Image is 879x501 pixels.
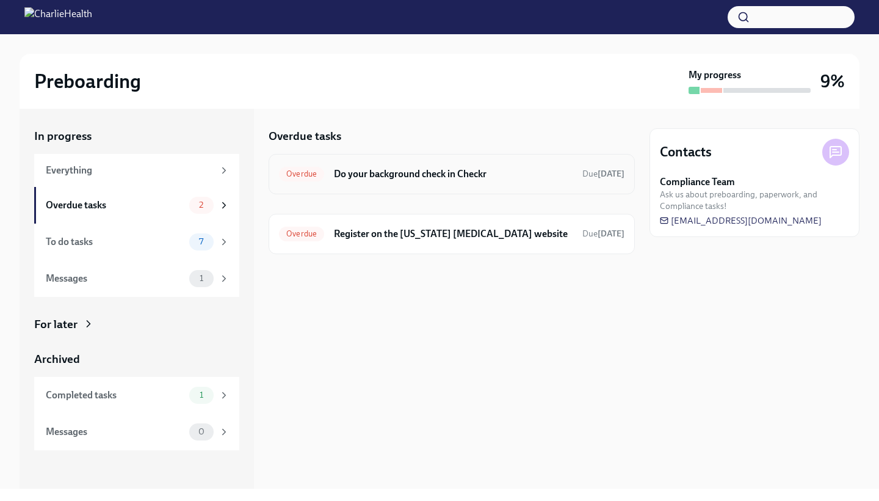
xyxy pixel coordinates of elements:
strong: [DATE] [598,229,624,239]
h6: Do your background check in Checkr [334,167,573,181]
span: 2 [192,200,211,210]
a: Archived [34,351,239,367]
h6: Register on the [US_STATE] [MEDICAL_DATA] website [334,227,573,241]
strong: Compliance Team [660,175,735,189]
div: To do tasks [46,235,184,249]
a: Overdue tasks2 [34,187,239,224]
div: Messages [46,425,184,439]
a: In progress [34,128,239,144]
span: Ask us about preboarding, paperwork, and Compliance tasks! [660,189,849,212]
a: OverdueRegister on the [US_STATE] [MEDICAL_DATA] websiteDue[DATE] [279,224,624,244]
span: Due [582,229,624,239]
h3: 9% [820,70,845,92]
h2: Preboarding [34,69,141,93]
span: 7 [192,237,211,246]
a: To do tasks7 [34,224,239,260]
span: 1 [192,274,211,283]
a: Completed tasks1 [34,377,239,414]
span: August 21st, 2025 09:00 [582,228,624,240]
a: For later [34,316,239,332]
span: Overdue [279,169,324,178]
span: 0 [191,427,212,436]
span: Due [582,169,624,179]
img: CharlieHealth [24,7,92,27]
strong: [DATE] [598,169,624,179]
a: OverdueDo your background check in CheckrDue[DATE] [279,164,624,184]
div: Overdue tasks [46,199,184,212]
a: Messages1 [34,260,239,297]
div: For later [34,316,78,332]
span: August 21st, 2025 09:00 [582,168,624,180]
div: Completed tasks [46,389,184,402]
div: Everything [46,164,214,177]
span: 1 [192,390,211,400]
div: Messages [46,272,184,285]
strong: My progress [689,68,741,82]
a: [EMAIL_ADDRESS][DOMAIN_NAME] [660,214,822,227]
h5: Overdue tasks [269,128,341,144]
a: Messages0 [34,414,239,450]
a: Everything [34,154,239,187]
span: Overdue [279,229,324,238]
h4: Contacts [660,143,712,161]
